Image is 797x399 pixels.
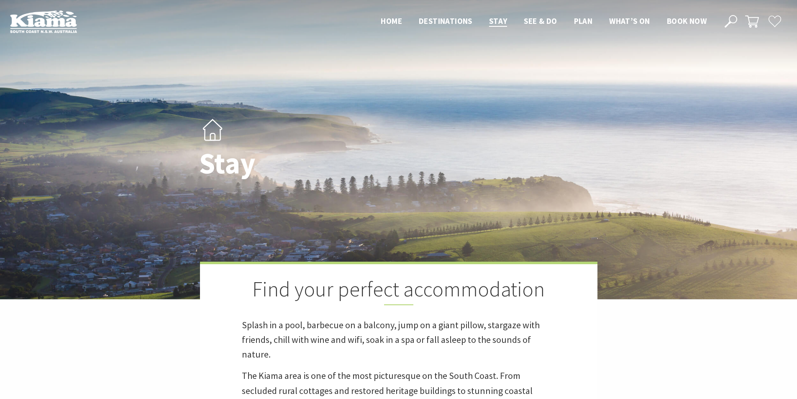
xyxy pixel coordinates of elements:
span: Plan [574,16,593,26]
span: What’s On [609,16,650,26]
span: Stay [489,16,507,26]
span: Home [381,16,402,26]
h2: Find your perfect accommodation [242,277,556,305]
nav: Main Menu [372,15,715,28]
img: Kiama Logo [10,10,77,33]
p: Splash in a pool, barbecue on a balcony, jump on a giant pillow, stargaze with friends, chill wit... [242,318,556,362]
span: Book now [667,16,707,26]
h1: Stay [199,147,436,179]
span: See & Do [524,16,557,26]
span: Destinations [419,16,472,26]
